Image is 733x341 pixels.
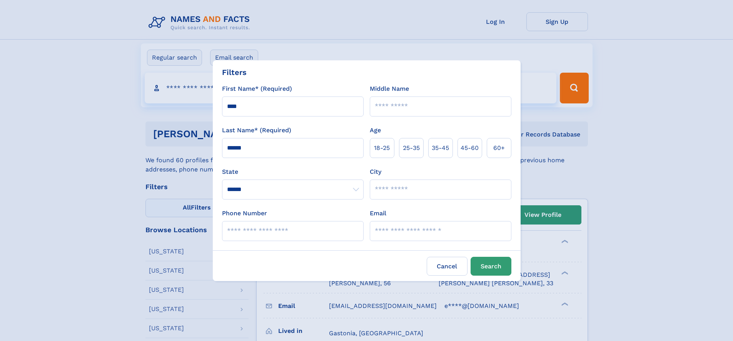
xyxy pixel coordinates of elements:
button: Search [471,257,511,276]
label: Age [370,126,381,135]
span: 18‑25 [374,143,390,153]
label: City [370,167,381,176]
label: Last Name* (Required) [222,126,291,135]
label: Email [370,209,386,218]
label: Middle Name [370,84,409,93]
label: State [222,167,364,176]
label: First Name* (Required) [222,84,292,93]
label: Cancel [427,257,468,276]
label: Phone Number [222,209,267,218]
span: 35‑45 [432,143,449,153]
span: 45‑60 [461,143,479,153]
span: 25‑35 [403,143,420,153]
div: Filters [222,67,247,78]
span: 60+ [493,143,505,153]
